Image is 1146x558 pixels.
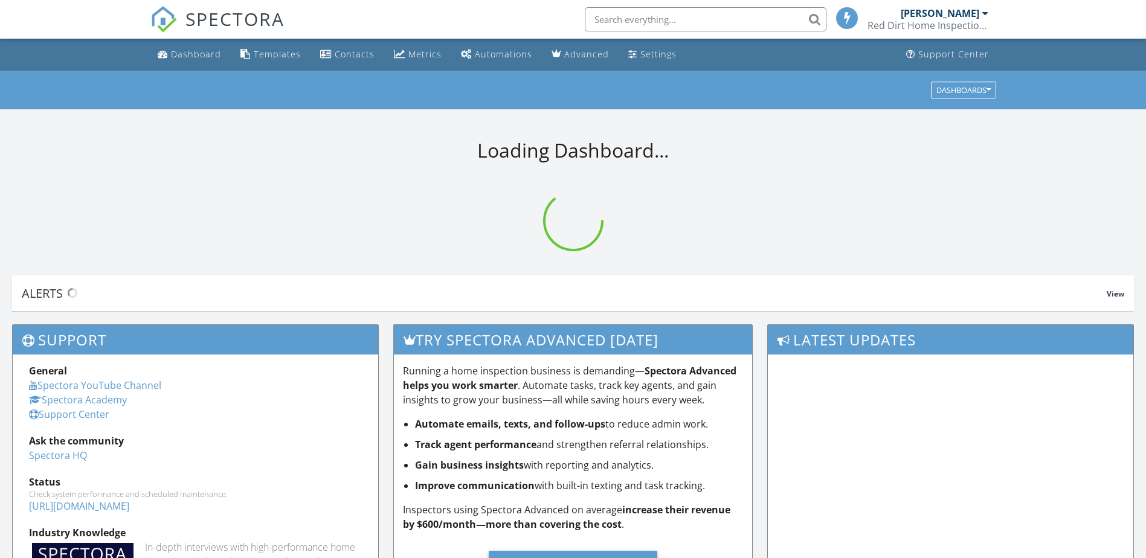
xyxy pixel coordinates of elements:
strong: General [29,364,67,377]
div: Metrics [408,48,442,60]
strong: Improve communication [415,479,535,492]
div: Ask the community [29,434,362,448]
a: SPECTORA [150,16,285,42]
strong: Spectora Advanced helps you work smarter [403,364,736,392]
h3: Support [13,325,378,354]
strong: increase their revenue by $600/month—more than covering the cost [403,503,730,531]
a: Support Center [901,43,994,66]
div: Dashboard [171,48,221,60]
a: Spectora HQ [29,449,87,462]
div: Industry Knowledge [29,525,362,540]
button: Dashboards [931,82,996,98]
div: Support Center [918,48,989,60]
div: Red Dirt Home Inspections LLC. [868,19,988,31]
h3: Latest Updates [768,325,1133,354]
div: Dashboards [936,86,991,94]
div: Contacts [335,48,375,60]
strong: Track agent performance [415,438,536,451]
span: SPECTORA [185,6,285,31]
div: [PERSON_NAME] [901,7,979,19]
a: [URL][DOMAIN_NAME] [29,499,129,513]
a: Spectora YouTube Channel [29,379,161,392]
input: Search everything... [585,7,826,31]
a: Support Center [29,408,109,421]
div: Check system performance and scheduled maintenance. [29,489,362,499]
a: Contacts [315,43,379,66]
p: Inspectors using Spectora Advanced on average . [403,502,743,531]
div: Alerts [22,285,1107,301]
h3: Try spectora advanced [DATE] [394,325,752,354]
a: Advanced [547,43,614,66]
li: to reduce admin work. [415,417,743,431]
div: Settings [640,48,677,60]
div: Automations [475,48,532,60]
li: with reporting and analytics. [415,458,743,472]
a: Templates [236,43,306,66]
a: Spectora Academy [29,393,127,406]
div: Advanced [564,48,609,60]
strong: Gain business insights [415,458,524,472]
p: Running a home inspection business is demanding— . Automate tasks, track key agents, and gain ins... [403,364,743,407]
strong: Automate emails, texts, and follow-ups [415,417,605,431]
img: The Best Home Inspection Software - Spectora [150,6,177,33]
div: Status [29,475,362,489]
li: and strengthen referral relationships. [415,437,743,452]
span: View [1107,289,1124,299]
a: Settings [623,43,681,66]
li: with built-in texting and task tracking. [415,478,743,493]
a: Automations (Basic) [456,43,537,66]
a: Metrics [389,43,446,66]
div: Templates [254,48,301,60]
a: Dashboard [153,43,226,66]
